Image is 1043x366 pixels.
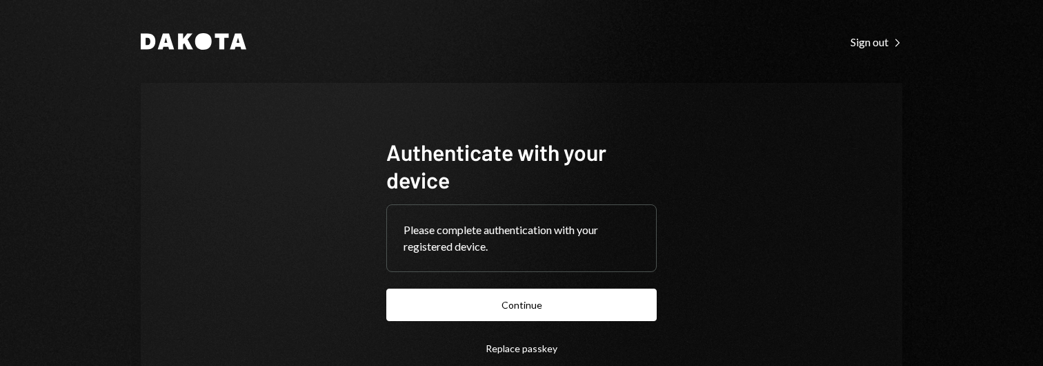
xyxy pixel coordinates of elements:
[386,289,657,321] button: Continue
[851,34,902,49] a: Sign out
[404,222,639,255] div: Please complete authentication with your registered device.
[386,138,657,193] h1: Authenticate with your device
[851,35,902,49] div: Sign out
[386,332,657,365] button: Replace passkey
